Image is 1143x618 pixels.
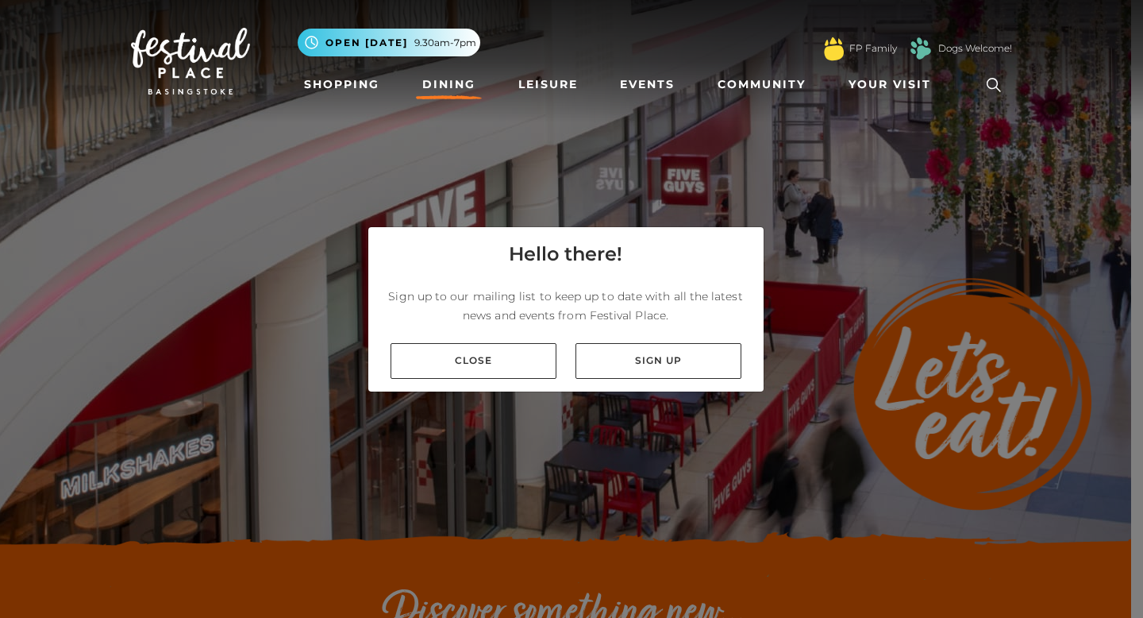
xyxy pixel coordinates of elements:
[849,41,897,56] a: FP Family
[298,29,480,56] button: Open [DATE] 9.30am-7pm
[849,76,931,93] span: Your Visit
[298,70,386,99] a: Shopping
[416,70,482,99] a: Dining
[575,343,741,379] a: Sign up
[938,41,1012,56] a: Dogs Welcome!
[131,28,250,95] img: Festival Place Logo
[509,240,622,268] h4: Hello there!
[842,70,945,99] a: Your Visit
[512,70,584,99] a: Leisure
[614,70,681,99] a: Events
[381,287,751,325] p: Sign up to our mailing list to keep up to date with all the latest news and events from Festival ...
[325,36,408,50] span: Open [DATE]
[414,36,476,50] span: 9.30am-7pm
[391,343,556,379] a: Close
[711,70,812,99] a: Community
